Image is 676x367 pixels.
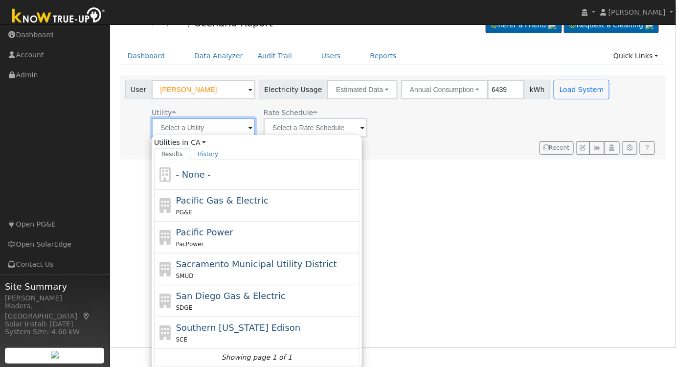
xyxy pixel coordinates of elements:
[191,138,206,148] a: CA
[5,327,105,337] div: System Size: 4.60 kW
[327,80,398,99] button: Estimated Data
[187,47,250,65] a: Data Analyzer
[554,80,609,99] button: Load System
[154,148,190,160] a: Results
[176,291,286,301] span: San Diego Gas & Electric
[608,8,666,16] span: [PERSON_NAME]
[314,47,348,65] a: Users
[152,108,255,118] div: Utility
[264,118,367,138] input: Select a Rate Schedule
[195,17,273,29] a: Scenario Report
[176,273,194,279] span: SMUD
[222,352,292,363] i: Showing page 1 of 1
[604,141,619,155] button: Login As
[540,141,574,155] button: Recent
[646,22,653,29] img: retrieve
[5,280,105,293] span: Site Summary
[127,19,149,26] a: Admin
[176,195,269,206] span: Pacific Gas & Electric
[524,80,550,99] span: kWh
[158,19,184,26] a: Reports
[564,17,659,34] a: Request a Cleaning
[190,148,226,160] a: History
[401,80,488,99] button: Annual Consumption
[176,169,211,180] span: - None -
[5,319,105,329] div: Solar Install: [DATE]
[125,80,152,99] span: User
[5,301,105,321] div: Madera, [GEOGRAPHIC_DATA]
[548,22,556,29] img: retrieve
[176,209,192,216] span: PG&E
[7,5,110,27] img: Know True-Up
[120,47,173,65] a: Dashboard
[176,227,233,237] span: Pacific Power
[363,47,404,65] a: Reports
[176,259,337,269] span: Sacramento Municipal Utility District
[152,80,255,99] input: Select a User
[486,17,562,34] a: Refer a Friend
[176,304,193,311] span: SDGE
[640,141,655,155] a: Help Link
[622,141,637,155] button: Settings
[51,351,59,359] img: retrieve
[589,141,605,155] button: Multi-Series Graph
[176,241,204,248] span: PacPower
[154,138,360,148] span: Utilities in
[5,293,105,303] div: [PERSON_NAME]
[152,118,255,138] input: Select a Utility
[176,336,188,343] span: SCE
[606,47,666,65] a: Quick Links
[176,322,301,333] span: Southern [US_STATE] Edison
[250,47,299,65] a: Audit Trail
[82,312,91,320] a: Map
[576,141,590,155] button: Edit User
[259,80,328,99] span: Electricity Usage
[264,109,317,116] span: Alias: None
